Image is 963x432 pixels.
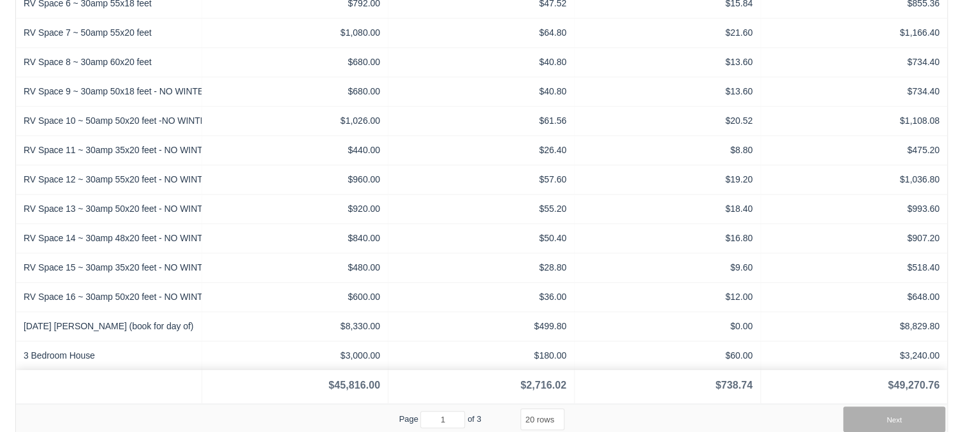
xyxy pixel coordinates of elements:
a: RV Space 9 ~ 30amp 50x18 feet - NO WINTER WATER [24,85,244,98]
div: $13.60 [582,85,753,98]
a: RV Space 11 ~ 30amp 35x20 feet - NO WINTER WATER [24,144,248,157]
a: RV Space 10 ~ 50amp 50x20 feet -NO WINTER WATER [24,114,246,128]
div: $1,026.00 [210,114,380,128]
div: $26.40 [396,144,566,157]
div: $734.40 [768,85,939,98]
div: $734.40 [768,56,939,69]
div: $21.60 [582,26,753,40]
a: RV Space 13 ~ 30amp 50x20 feet - NO WINTER WATER [24,202,248,216]
div: $20.52 [582,114,753,128]
a: RV Space 14 ~ 30amp 48x20 feet - NO WINTER WATER [24,232,248,245]
div: $18.40 [582,202,753,216]
div: $648.00 [768,290,939,304]
div: $680.00 [210,56,380,69]
div: $840.00 [210,232,380,245]
a: 3 Bedroom House [24,349,95,362]
div: $9.60 [582,261,753,274]
a: RV Space 7 ~ 50amp 55x20 feet [24,26,151,40]
div: $28.80 [396,261,566,274]
div: $1,108.08 [768,114,939,128]
a: RV Space 15 ~ 30amp 35x20 feet - NO WINTER WATER [24,261,248,274]
div: $12.00 [582,290,753,304]
div: $518.40 [768,261,939,274]
a: [DATE] [PERSON_NAME] (book for day of) [24,320,193,333]
div: $920.00 [210,202,380,216]
div: $36.00 [396,290,566,304]
div: $40.80 [396,85,566,98]
div: $8,829.80 [768,320,939,333]
div: $960.00 [210,173,380,186]
div: $907.20 [768,232,939,245]
div: $8,330.00 [210,320,380,333]
button: Next [843,406,945,432]
span: 3 [476,414,481,424]
div: $45,816.00 [328,378,380,393]
div: $738.74 [716,378,753,393]
div: $993.60 [768,202,939,216]
div: $13.60 [582,56,753,69]
div: $3,240.00 [768,349,939,362]
div: $50.40 [396,232,566,245]
div: $480.00 [210,261,380,274]
div: $61.56 [396,114,566,128]
div: $180.00 [396,349,566,362]
div: $499.80 [396,320,566,333]
a: RV Space 16 ~ 30amp 50x20 feet - NO WINTER WATER [24,290,248,304]
div: $64.80 [396,26,566,40]
div: $8.80 [582,144,753,157]
div: $680.00 [210,85,380,98]
div: $57.60 [396,173,566,186]
div: $600.00 [210,290,380,304]
a: RV Space 12 ~ 30amp 55x20 feet - NO WINTER WATER [24,173,248,186]
div: $440.00 [210,144,380,157]
div: $1,166.40 [768,26,939,40]
div: $49,270.76 [888,378,939,393]
div: $0.00 [582,320,753,333]
div: $1,036.80 [768,173,939,186]
div: $55.20 [396,202,566,216]
div: $19.20 [582,173,753,186]
a: RV Space 8 ~ 30amp 60x20 feet [24,56,151,69]
div: $475.20 [768,144,939,157]
div: $3,000.00 [210,349,380,362]
div: $1,080.00 [210,26,380,40]
div: $60.00 [582,349,753,362]
div: $16.80 [582,232,753,245]
div: $2,716.02 [520,378,566,393]
span: Page of [399,411,481,428]
div: $40.80 [396,56,566,69]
